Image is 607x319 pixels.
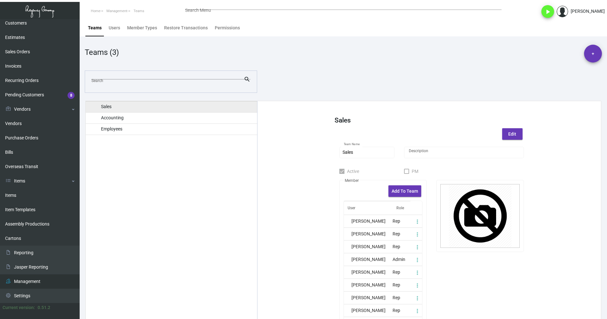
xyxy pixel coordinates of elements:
button: play_arrow [541,5,554,18]
span: Teams [134,9,144,13]
td: Rep [393,215,410,228]
span: Home [91,9,100,13]
div: Permissions [215,25,240,31]
td: [PERSON_NAME] [344,228,393,241]
span: + [592,45,594,63]
td: Role [393,201,410,215]
span: Management [106,9,127,13]
td: User [344,201,393,215]
div: Restore Transactions [164,25,208,31]
div: Teams [88,25,102,31]
td: Accounting [86,112,257,123]
button: Add To Team [388,185,421,197]
div: Member Types [127,25,157,31]
div: Users [109,25,120,31]
td: Employees [86,123,257,135]
td: [PERSON_NAME] [344,241,393,253]
mat-icon: search [244,76,250,83]
button: + [584,45,602,63]
img: admin@bootstrapmaster.com [557,6,568,17]
div: Current version: [3,304,35,311]
td: Rep [393,241,410,253]
td: [PERSON_NAME] [344,304,393,317]
td: Sales [86,101,257,112]
div: [PERSON_NAME] [571,8,605,15]
td: [PERSON_NAME] [344,266,393,279]
span: Active [347,167,359,175]
td: [PERSON_NAME] [344,279,393,292]
td: [PERSON_NAME] [344,253,393,266]
span: Member [345,178,359,183]
h4: Sales [335,116,524,124]
h3: Teams (3) [85,48,119,57]
td: [PERSON_NAME] [344,292,393,304]
div: 0.51.2 [38,304,50,311]
td: [PERSON_NAME] [344,215,393,228]
i: play_arrow [544,8,552,16]
td: Rep [393,292,410,304]
td: Rep [393,266,410,279]
td: Rep [393,304,410,317]
td: Admin [393,253,410,266]
button: Edit [502,128,523,140]
span: PM [412,167,418,175]
td: Rep [393,228,410,241]
td: Rep [393,279,410,292]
